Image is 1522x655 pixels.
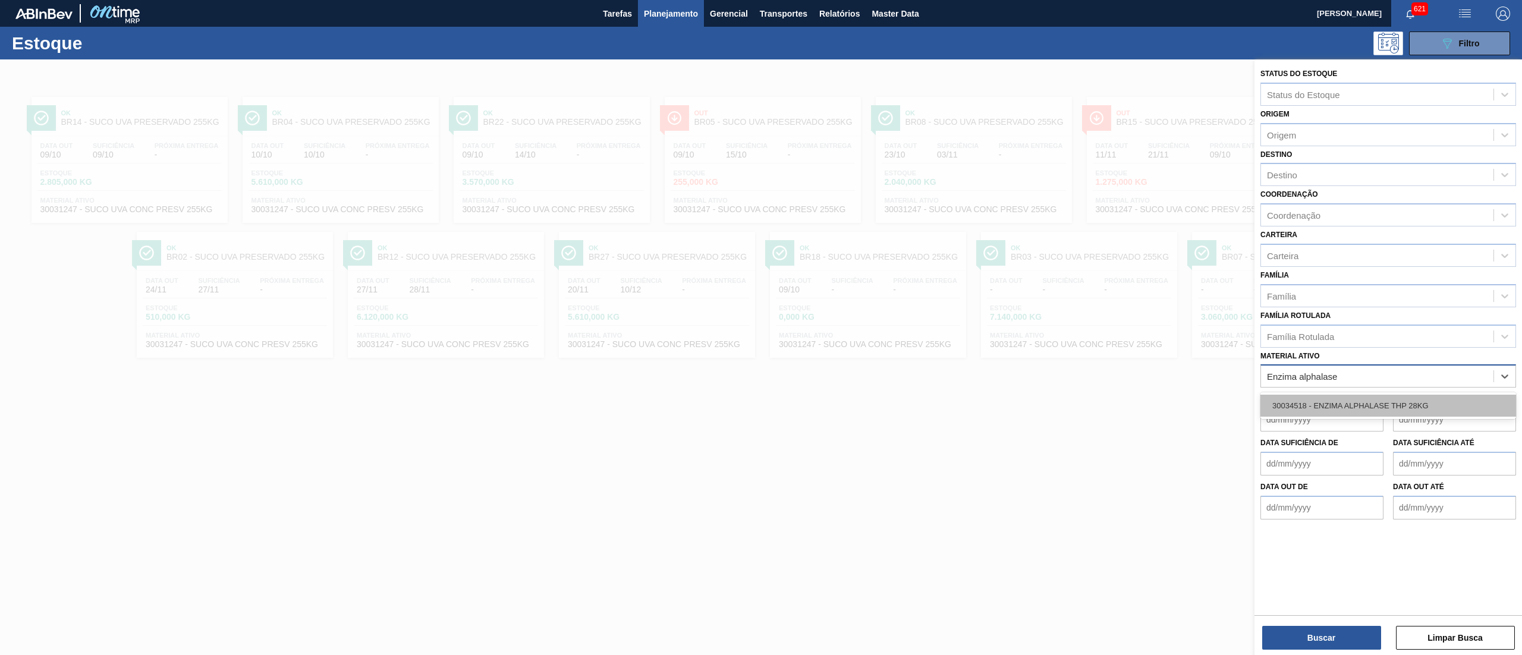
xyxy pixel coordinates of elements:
[1393,483,1444,491] label: Data out até
[1260,231,1297,239] label: Carteira
[1260,150,1292,159] label: Destino
[1373,32,1403,55] div: Pogramando: nenhum usuário selecionado
[1260,496,1383,519] input: dd/mm/yyyy
[644,7,698,21] span: Planejamento
[1267,291,1296,301] div: Família
[1267,250,1298,260] div: Carteira
[1260,352,1320,360] label: Material ativo
[1409,32,1510,55] button: Filtro
[1260,408,1383,432] input: dd/mm/yyyy
[1267,170,1297,180] div: Destino
[12,36,197,50] h1: Estoque
[1458,7,1472,21] img: userActions
[1393,496,1516,519] input: dd/mm/yyyy
[1260,452,1383,475] input: dd/mm/yyyy
[1267,89,1340,99] div: Status do Estoque
[15,8,73,19] img: TNhmsLtSVTkK8tSr43FrP2fwEKptu5GPRR3wAAAABJRU5ErkJggg==
[1393,452,1516,475] input: dd/mm/yyyy
[819,7,860,21] span: Relatórios
[1393,408,1516,432] input: dd/mm/yyyy
[1496,7,1510,21] img: Logout
[1260,311,1331,320] label: Família Rotulada
[1260,395,1516,417] div: 30034518 - ENZIMA ALPHALASE THP 28KG
[1391,5,1429,22] button: Notificações
[1260,110,1290,118] label: Origem
[603,7,632,21] span: Tarefas
[1260,271,1289,279] label: Família
[1260,190,1318,199] label: Coordenação
[710,7,748,21] span: Gerencial
[1267,331,1334,341] div: Família Rotulada
[1267,210,1320,221] div: Coordenação
[872,7,919,21] span: Master Data
[1260,70,1337,78] label: Status do Estoque
[760,7,807,21] span: Transportes
[1393,439,1474,447] label: Data suficiência até
[1260,439,1338,447] label: Data suficiência de
[1260,483,1308,491] label: Data out de
[1267,130,1296,140] div: Origem
[1459,39,1480,48] span: Filtro
[1411,2,1428,15] span: 621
